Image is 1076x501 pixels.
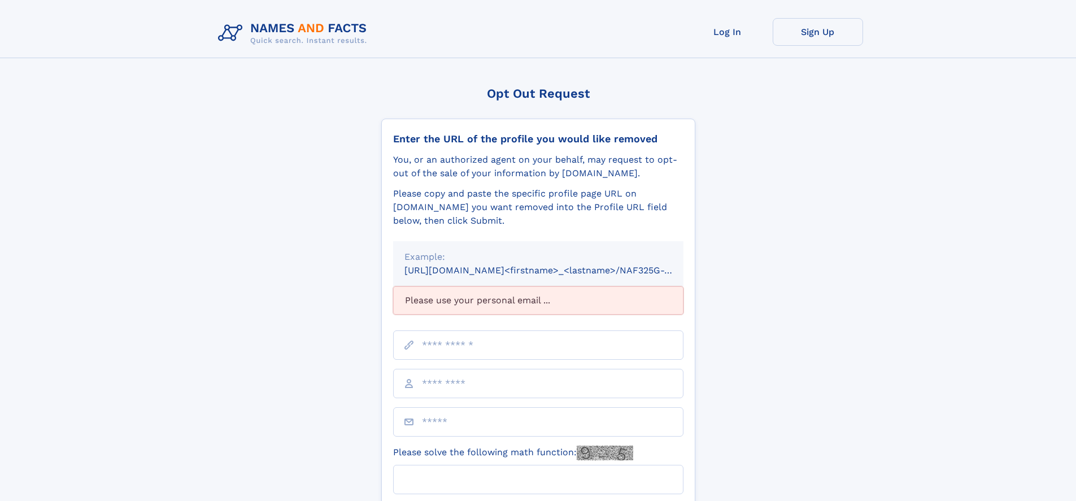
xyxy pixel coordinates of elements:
a: Sign Up [773,18,863,46]
small: [URL][DOMAIN_NAME]<firstname>_<lastname>/NAF325G-xxxxxxxx [404,265,705,276]
div: Enter the URL of the profile you would like removed [393,133,683,145]
div: Please copy and paste the specific profile page URL on [DOMAIN_NAME] you want removed into the Pr... [393,187,683,228]
div: Opt Out Request [381,86,695,101]
a: Log In [682,18,773,46]
div: Please use your personal email ... [393,286,683,315]
label: Please solve the following math function: [393,446,633,460]
div: Example: [404,250,672,264]
div: You, or an authorized agent on your behalf, may request to opt-out of the sale of your informatio... [393,153,683,180]
img: Logo Names and Facts [214,18,376,49]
